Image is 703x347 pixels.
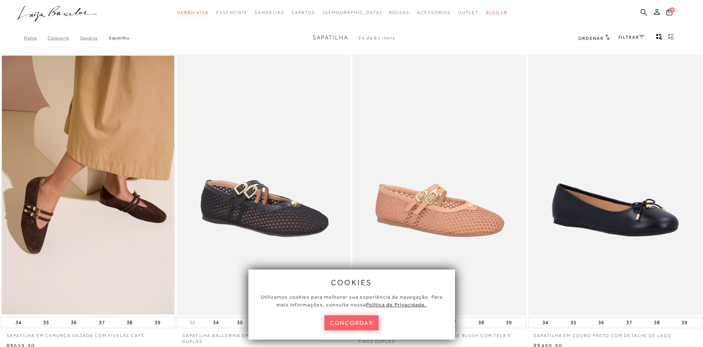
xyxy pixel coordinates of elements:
button: 0 [664,8,675,18]
span: Essenciais [216,10,247,15]
a: SAPATILHA EM CAMURÇA VAZADA COM FIVELAS CAFÉ [1,328,175,339]
button: 37 [97,317,107,328]
button: 38 [652,317,662,328]
button: 38 [476,317,486,328]
button: 33 [187,319,197,326]
img: SAPATILHA EM CAMURÇA VAZADA COM FIVELAS CAFÉ [2,56,174,314]
button: 35 [235,317,245,328]
a: noSubCategoriesText [216,6,247,20]
a: SAPATILHA EM COURO PRETO COM DETALHE DE LAÇO [528,328,702,339]
span: Bolsas [389,10,410,15]
a: SAPATOS [80,35,109,41]
button: 36 [596,317,606,328]
a: Sapatilha [109,35,129,41]
a: noSubCategoriesText [292,6,315,20]
button: 34 [540,317,551,328]
span: 24 de 81 itens [358,35,396,41]
button: concordar [324,315,379,330]
a: BLOG LB [486,6,507,20]
button: 36 [69,317,79,328]
button: 37 [624,317,634,328]
button: 38 [124,317,135,328]
a: SAPATILHA EM COURO PRETO COM DETALHE DE LAÇO SAPATILHA EM COURO PRETO COM DETALHE DE LAÇO [529,56,701,314]
a: Categoria [48,35,80,41]
span: [DEMOGRAPHIC_DATA] [323,10,382,15]
span: Sandálias [255,10,284,15]
button: 35 [41,317,51,328]
img: SAPATILHA EM COURO PRETO COM DETALHE DE LAÇO [529,56,701,314]
button: 35 [568,317,579,328]
button: 34 [211,317,221,328]
button: Mostrar 4 produtos por linha [654,33,664,43]
a: noSubCategoriesText [255,6,284,20]
a: Home [24,35,48,41]
a: noSubCategoriesText [417,6,451,20]
span: Sapatilha [313,34,348,41]
a: Política de Privacidade. [366,302,427,308]
a: noSubCategoriesText [177,6,209,20]
span: cookies [331,278,372,287]
a: FILTRAR [618,35,644,40]
a: SAPATILHA BALLERINA EM COURO BEGE BLUSH COM TELA E TIRAS DUPLAS SAPATILHA BALLERINA EM COURO BEGE... [353,56,525,314]
button: 34 [13,317,24,328]
a: SAPATILHA BALLERINA EM COURO PRETO COM TELA E TIRAS DUPLAS SAPATILHA BALLERINA EM COURO PRETO COM... [178,56,350,314]
span: Utilizamos cookies para melhorar sua experiência de navegação. Para mais informações, consulte nossa [261,294,442,308]
span: Acessórios [417,10,451,15]
span: BLOG LB [486,10,507,15]
span: Sapatos [292,10,315,15]
a: noSubCategoriesText [389,6,410,20]
span: Outlet [458,10,479,15]
button: 39 [152,317,163,328]
img: SAPATILHA BALLERINA EM COURO BEGE BLUSH COM TELA E TIRAS DUPLAS [353,56,525,314]
img: SAPATILHA BALLERINA EM COURO PRETO COM TELA E TIRAS DUPLAS [178,56,350,314]
a: noSubCategoriesText [323,6,382,20]
span: Verão Viva [177,10,209,15]
a: SAPATILHA BALLERINA EM COURO PRETO COM TELA E TIRAS DUPLAS [177,328,351,345]
span: 0 [670,7,675,13]
span: Ordenar [578,36,603,41]
a: SAPATILHA EM CAMURÇA VAZADA COM FIVELAS CAFÉ SAPATILHA EM CAMURÇA VAZADA COM FIVELAS CAFÉ [2,56,174,314]
button: gridText6Desc [666,33,676,43]
a: noSubCategoriesText [458,6,479,20]
button: 39 [504,317,514,328]
button: 39 [679,317,690,328]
